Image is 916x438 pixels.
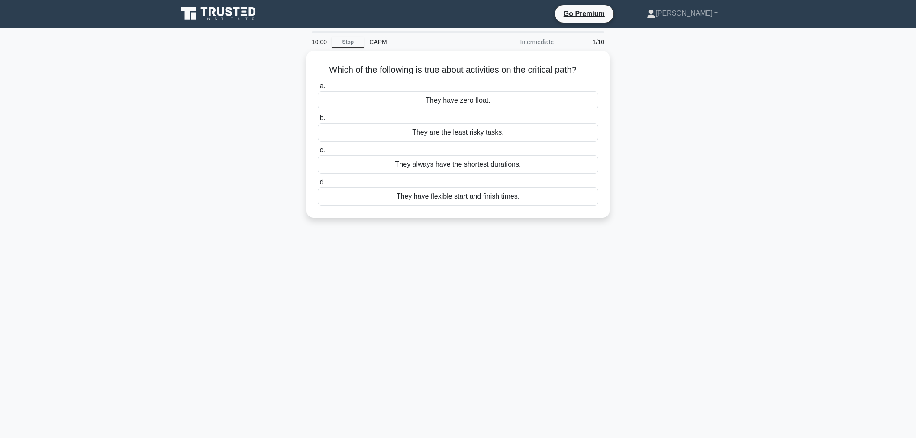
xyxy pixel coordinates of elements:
span: d. [319,178,325,186]
div: CAPM [364,33,483,51]
div: Intermediate [483,33,559,51]
span: c. [319,146,325,154]
div: They always have the shortest durations. [318,155,598,174]
a: Go Premium [558,8,610,19]
h5: Which of the following is true about activities on the critical path? [317,64,599,76]
a: Stop [332,37,364,48]
div: They have zero float. [318,91,598,109]
span: b. [319,114,325,122]
span: a. [319,82,325,90]
div: 1/10 [559,33,610,51]
a: [PERSON_NAME] [626,5,739,22]
div: They are the least risky tasks. [318,123,598,142]
div: 10:00 [306,33,332,51]
div: They have flexible start and finish times. [318,187,598,206]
